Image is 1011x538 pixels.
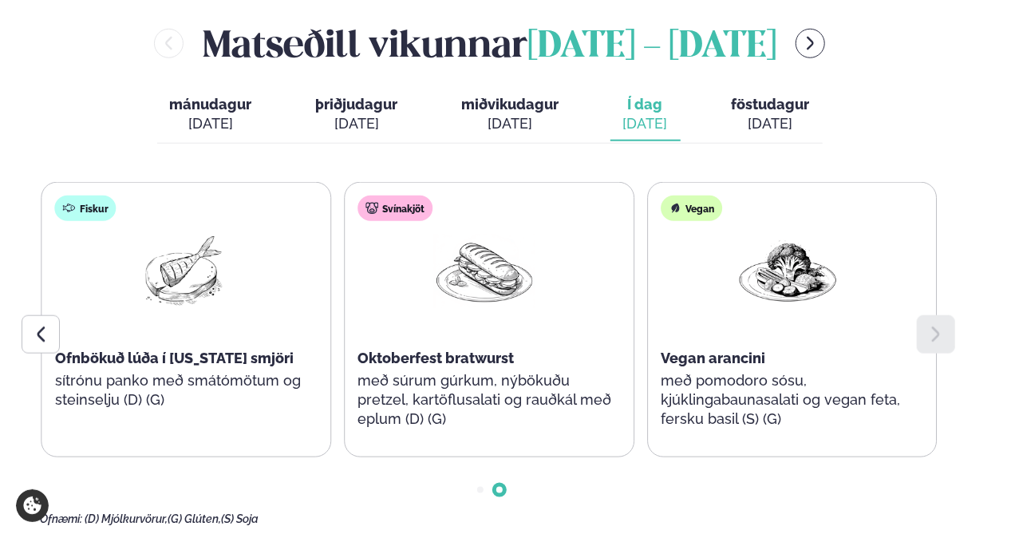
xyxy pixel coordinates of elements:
[496,487,503,493] span: Go to slide 2
[316,114,398,133] div: [DATE]
[55,196,117,221] div: Fiskur
[157,89,265,141] button: mánudagur [DATE]
[669,202,681,215] img: Vegan.svg
[477,487,484,493] span: Go to slide 1
[449,89,572,141] button: miðvikudagur [DATE]
[357,371,611,429] p: með súrum gúrkum, nýbökuðu pretzel, kartöflusalati og rauðkál með eplum (D) (G)
[527,30,776,65] span: [DATE] - [DATE]
[63,202,76,215] img: fish.svg
[40,512,82,525] span: Ofnæmi:
[170,96,252,113] span: mánudagur
[433,234,535,308] img: Panini.png
[303,89,411,141] button: þriðjudagur [DATE]
[55,371,309,409] p: sítrónu panko með smátómötum og steinselju (D) (G)
[55,350,294,366] span: Ofnbökuð lúða í [US_STATE] smjöri
[661,371,914,429] p: með pomodoro sósu, kjúklingabaunasalati og vegan feta, fersku basil (S) (G)
[796,29,825,58] button: menu-btn-right
[16,489,49,522] a: Cookie settings
[661,196,722,221] div: Vegan
[170,114,252,133] div: [DATE]
[357,196,432,221] div: Svínakjöt
[623,114,668,133] div: [DATE]
[168,512,221,525] span: (G) Glúten,
[365,202,378,215] img: pork.svg
[737,234,839,308] img: Vegan.png
[85,512,168,525] span: (D) Mjólkurvörur,
[610,89,681,141] button: Í dag [DATE]
[221,512,259,525] span: (S) Soja
[623,95,668,114] span: Í dag
[732,114,810,133] div: [DATE]
[154,29,184,58] button: menu-btn-left
[131,234,233,308] img: Fish.png
[357,350,514,366] span: Oktoberfest bratwurst
[661,350,765,366] span: Vegan arancini
[316,96,398,113] span: þriðjudagur
[732,96,810,113] span: föstudagur
[462,114,559,133] div: [DATE]
[719,89,823,141] button: föstudagur [DATE]
[462,96,559,113] span: miðvikudagur
[203,18,776,69] h2: Matseðill vikunnar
